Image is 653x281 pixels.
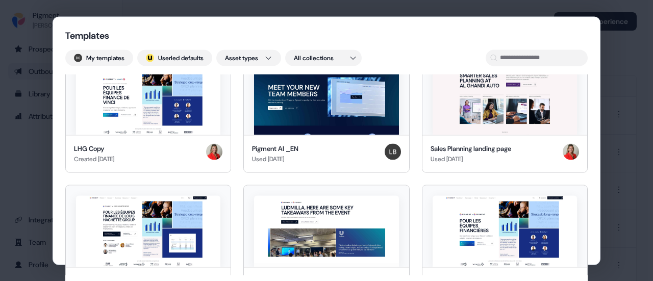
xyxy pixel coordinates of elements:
[146,54,154,62] div: ;
[563,144,579,160] img: Caroline
[74,154,114,164] div: Created [DATE]
[65,29,167,41] div: Templates
[294,53,334,63] span: All collections
[285,49,362,66] button: All collections
[433,64,577,135] img: Sales Planning landing page
[252,154,298,164] div: Used [DATE]
[76,64,220,135] img: LHG Copy
[74,54,82,62] img: Dawes
[65,49,133,66] button: My templates
[137,49,212,66] button: userled logo;Userled defaults
[422,53,588,173] button: Sales Planning landing pageSales Planning landing pageUsed [DATE]Caroline
[385,144,401,160] img: Lorenzo
[433,195,577,267] img: LHG
[254,64,398,135] img: Pigment AI _EN
[76,195,220,267] img: New équipe LP _FR
[74,144,114,154] div: LHG Copy
[216,49,281,66] button: Asset types
[431,144,511,154] div: Sales Planning landing page
[431,154,511,164] div: Used [DATE]
[146,54,154,62] img: userled logo
[65,53,231,173] button: LHG CopyLHG CopyCreated [DATE]Caroline
[243,53,409,173] button: Pigment AI _ENPigment AI _ENUsed [DATE]Lorenzo
[252,144,298,154] div: Pigment AI _EN
[254,195,398,267] img: Cologne event follow up
[206,144,222,160] img: Caroline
